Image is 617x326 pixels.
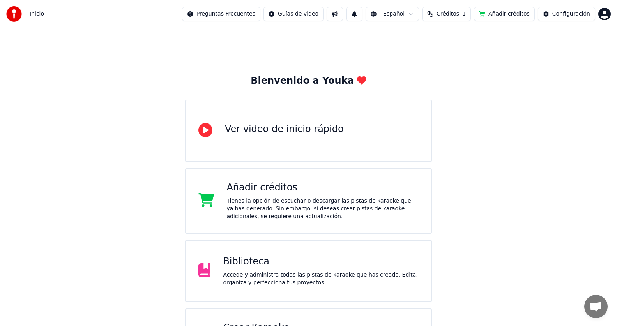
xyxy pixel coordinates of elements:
div: Ver video de inicio rápido [225,123,344,136]
span: Inicio [30,10,44,18]
div: Añadir créditos [226,182,419,194]
span: Créditos [437,10,459,18]
img: youka [6,6,22,22]
span: 1 [462,10,466,18]
div: Configuración [552,10,590,18]
div: Bienvenido a Youka [251,75,366,87]
nav: breadcrumb [30,10,44,18]
button: Añadir créditos [474,7,535,21]
div: Tienes la opción de escuchar o descargar las pistas de karaoke que ya has generado. Sin embargo, ... [226,197,419,220]
div: Chat abierto [584,295,608,318]
button: Créditos1 [422,7,471,21]
button: Configuración [538,7,595,21]
div: Accede y administra todas las pistas de karaoke que has creado. Edita, organiza y perfecciona tus... [223,271,419,287]
div: Biblioteca [223,256,419,268]
button: Guías de video [263,7,324,21]
button: Preguntas Frecuentes [182,7,260,21]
